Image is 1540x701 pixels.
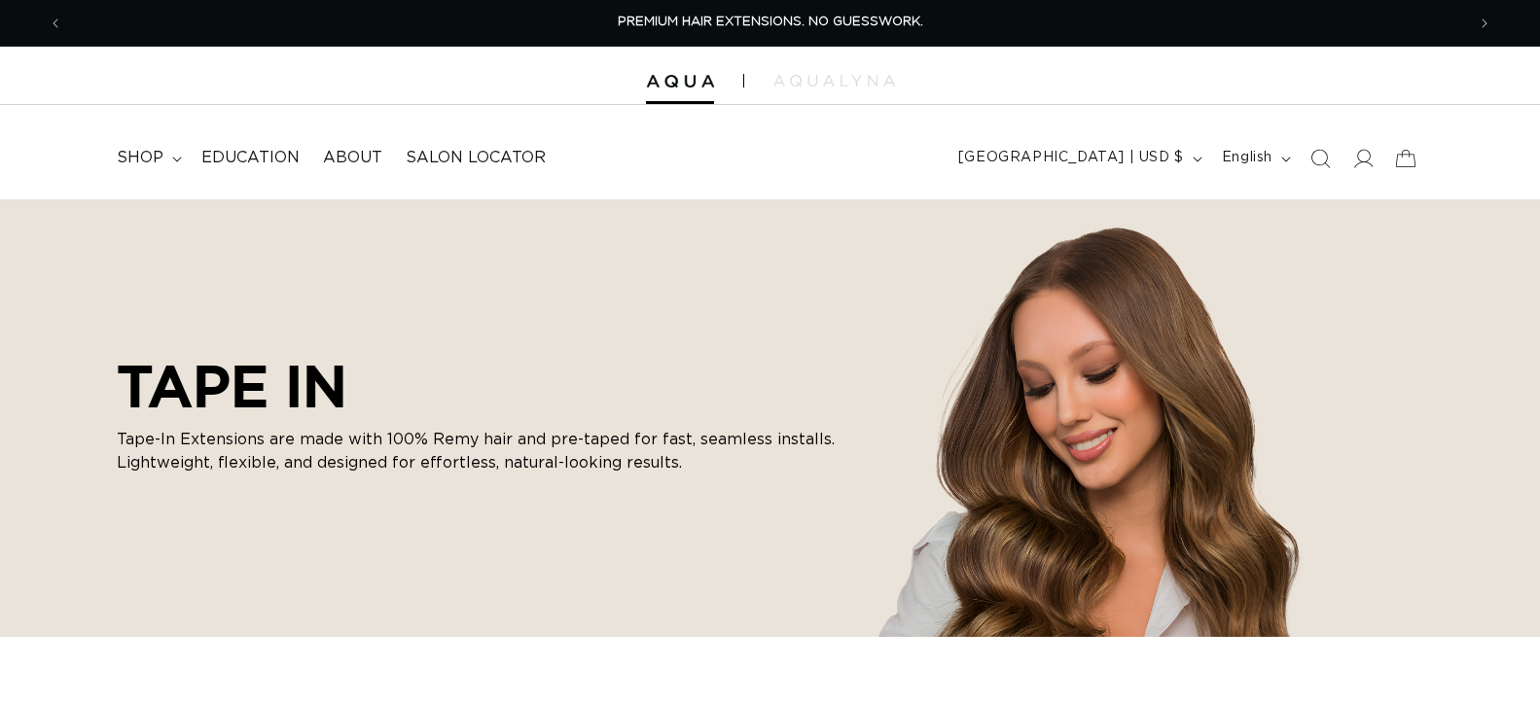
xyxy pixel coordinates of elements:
span: shop [117,148,163,168]
img: Aqua Hair Extensions [646,75,714,88]
span: Education [201,148,300,168]
span: PREMIUM HAIR EXTENSIONS. NO GUESSWORK. [618,16,923,28]
button: [GEOGRAPHIC_DATA] | USD $ [947,140,1210,177]
button: English [1210,140,1299,177]
summary: shop [105,136,190,180]
p: Tape-In Extensions are made with 100% Remy hair and pre-taped for fast, seamless installs. Lightw... [117,428,856,474]
span: [GEOGRAPHIC_DATA] | USD $ [958,148,1184,168]
span: English [1222,148,1272,168]
summary: Search [1299,137,1342,180]
button: Previous announcement [34,5,77,42]
a: About [311,136,394,180]
h2: TAPE IN [117,352,856,420]
img: aqualyna.com [773,75,895,87]
button: Next announcement [1463,5,1506,42]
span: About [323,148,382,168]
span: Salon Locator [406,148,546,168]
a: Education [190,136,311,180]
a: Salon Locator [394,136,557,180]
